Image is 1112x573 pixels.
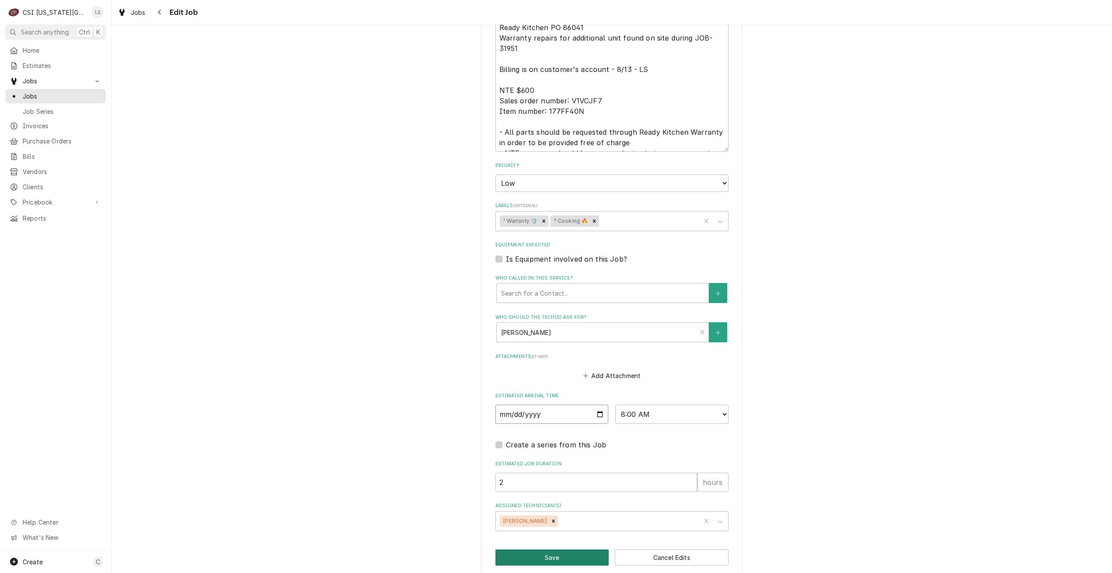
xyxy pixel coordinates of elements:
div: Lindy Springer's Avatar [92,6,104,18]
span: Search anything [21,27,69,37]
a: Vendors [5,164,106,179]
div: Equipment Expected [495,242,729,264]
a: Purchase Orders [5,134,106,148]
button: Create New Contact [709,322,727,342]
span: Jobs [23,92,102,101]
span: Job Series [23,107,102,116]
div: ¹ Warranty 🛡️ [500,215,539,227]
div: ² Cooking 🔥 [550,215,590,227]
div: Remove ² Cooking 🔥 [590,215,599,227]
span: K [96,27,100,37]
div: Who should the tech(s) ask for? [495,314,729,342]
label: Is Equipment involved on this Job? [506,254,627,264]
label: Who called in this service? [495,275,729,282]
a: Clients [5,180,106,194]
a: Go to Help Center [5,515,106,529]
span: Ctrl [79,27,90,37]
button: Save [495,549,609,566]
label: Estimated Arrival Time [495,392,729,399]
span: Edit Job [167,7,198,18]
button: Cancel Edits [615,549,729,566]
a: Go to Pricebook [5,195,106,209]
div: Attachments [495,353,729,382]
button: Search anythingCtrlK [5,24,106,40]
span: Bills [23,152,102,161]
span: C [96,557,100,566]
label: Labels [495,202,729,209]
a: Invoices [5,119,106,133]
a: Estimates [5,58,106,73]
div: CSI [US_STATE][GEOGRAPHIC_DATA] [23,8,87,17]
span: ( optional ) [513,203,537,208]
label: Assigned Technician(s) [495,502,729,509]
div: Who called in this service? [495,275,729,303]
a: Go to What's New [5,530,106,545]
div: Estimated Arrival Time [495,392,729,423]
div: hours [697,473,729,492]
label: Estimated Job Duration [495,460,729,467]
span: Purchase Orders [23,136,102,146]
a: Job Series [5,104,106,119]
a: Go to Jobs [5,74,106,88]
span: Clients [23,182,102,191]
span: Jobs [23,76,88,85]
div: C [8,6,20,18]
a: Jobs [5,89,106,103]
a: Jobs [114,5,149,20]
span: Estimates [23,61,102,70]
span: Reports [23,214,102,223]
input: Date [495,405,609,424]
span: Vendors [23,167,102,176]
a: Bills [5,149,106,164]
span: Pricebook [23,198,88,207]
svg: Create New Contact [715,290,721,297]
span: Home [23,46,102,55]
button: Create New Contact [709,283,727,303]
div: Assigned Technician(s) [495,502,729,531]
div: Labels [495,202,729,231]
div: Button Group Row [495,549,729,566]
span: Invoices [23,121,102,130]
div: Button Group [495,549,729,566]
div: LS [92,6,104,18]
a: Reports [5,211,106,225]
svg: Create New Contact [715,330,721,336]
div: Remove Robert Mendon [549,515,558,527]
span: Help Center [23,518,101,527]
div: Remove ¹ Warranty 🛡️ [539,215,549,227]
span: Jobs [131,8,146,17]
label: Create a series from this Job [506,440,607,450]
span: ( if any ) [531,354,548,359]
label: Priority [495,162,729,169]
label: Who should the tech(s) ask for? [495,314,729,321]
div: CSI Kansas City's Avatar [8,6,20,18]
div: Estimated Job Duration [495,460,729,491]
select: Time Select [615,405,729,424]
span: What's New [23,533,101,542]
button: Add Attachment [581,370,642,382]
label: Equipment Expected [495,242,729,249]
a: Home [5,43,106,58]
span: Create [23,558,43,566]
div: [PERSON_NAME] [500,515,549,527]
button: Navigate back [153,5,167,19]
div: Priority [495,162,729,191]
label: Attachments [495,353,729,360]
